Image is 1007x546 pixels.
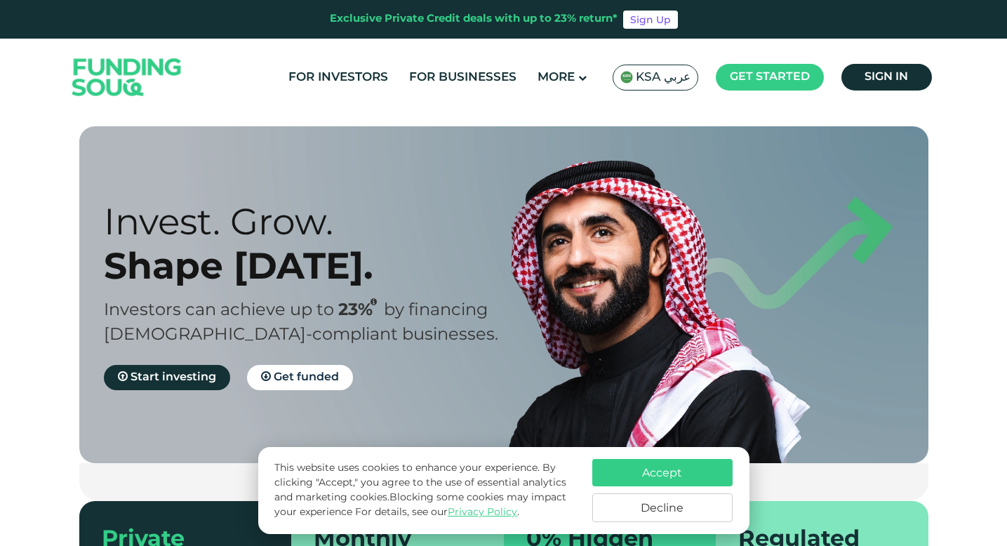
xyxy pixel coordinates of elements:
[104,244,528,288] div: Shape [DATE].
[592,493,733,522] button: Decline
[274,461,578,520] p: This website uses cookies to enhance your experience. By clicking "Accept," you agree to the use ...
[104,302,334,319] span: Investors can achieve up to
[620,71,633,84] img: SA Flag
[274,493,566,517] span: Blocking some cookies may impact your experience
[538,72,575,84] span: More
[448,507,517,517] a: Privacy Policy
[623,11,678,29] a: Sign Up
[338,302,384,319] span: 23%
[371,298,377,306] i: 23% IRR (expected) ~ 15% Net yield (expected)
[592,459,733,486] button: Accept
[355,507,519,517] span: For details, see our .
[636,69,691,86] span: KSA عربي
[104,365,230,390] a: Start investing
[58,42,196,113] img: Logo
[274,372,339,382] span: Get funded
[247,365,353,390] a: Get funded
[865,72,908,82] span: Sign in
[104,199,528,244] div: Invest. Grow.
[841,64,932,91] a: Sign in
[730,72,810,82] span: Get started
[131,372,216,382] span: Start investing
[285,66,392,89] a: For Investors
[330,11,618,27] div: Exclusive Private Credit deals with up to 23% return*
[406,66,520,89] a: For Businesses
